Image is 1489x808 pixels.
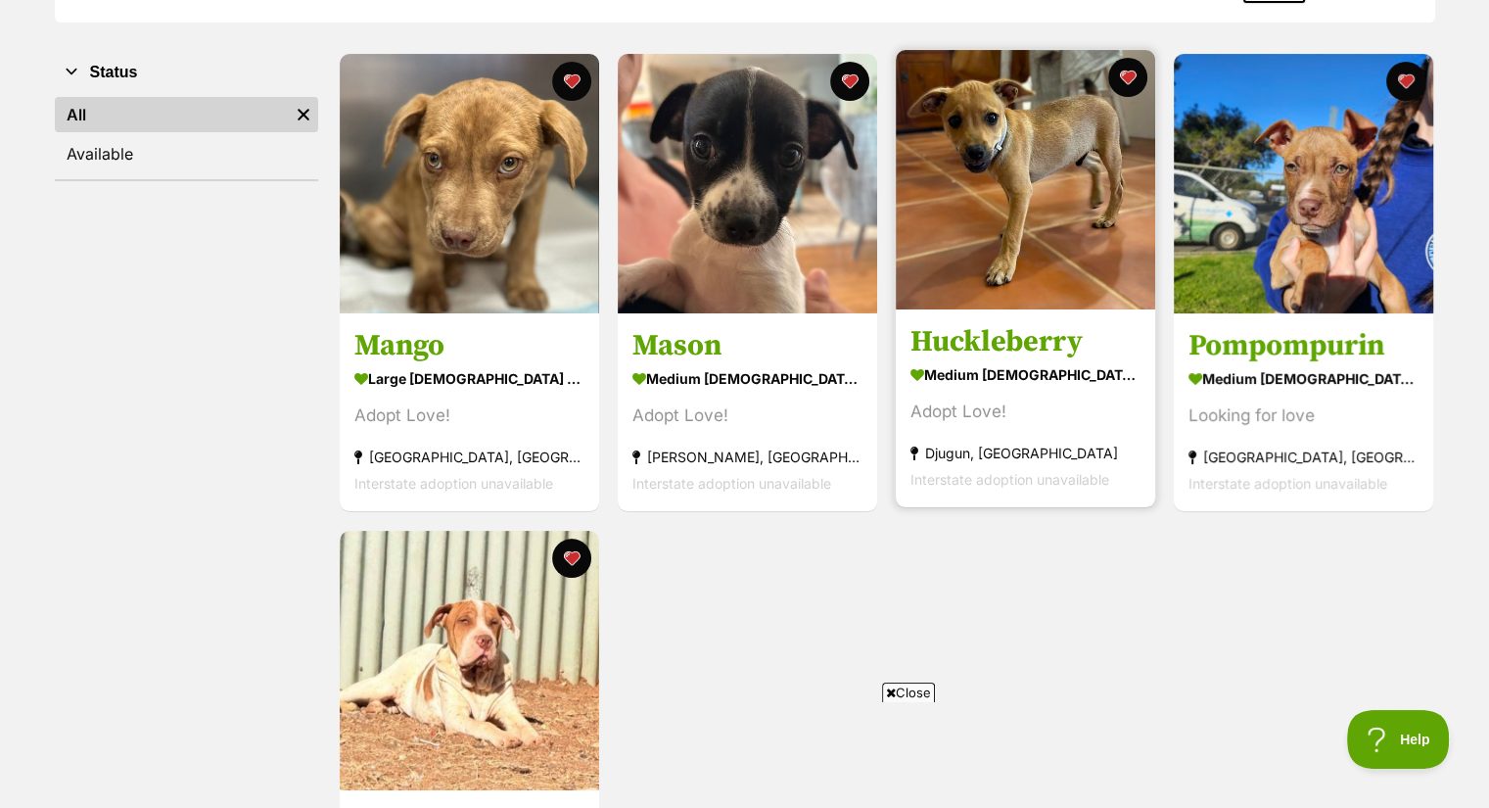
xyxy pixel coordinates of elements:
[1188,365,1419,394] div: medium [DEMOGRAPHIC_DATA] Dog
[340,531,599,790] img: Dumplin
[1347,710,1450,769] iframe: Help Scout Beacon - Open
[55,60,318,85] button: Status
[55,136,318,171] a: Available
[552,539,591,578] button: favourite
[289,97,318,132] a: Remove filter
[1174,54,1433,313] img: Pompompurin
[632,445,862,471] div: [PERSON_NAME], [GEOGRAPHIC_DATA]
[618,54,877,313] img: Mason
[354,445,584,471] div: [GEOGRAPHIC_DATA], [GEOGRAPHIC_DATA]
[1386,62,1425,101] button: favourite
[1174,313,1433,512] a: Pompompurin medium [DEMOGRAPHIC_DATA] Dog Looking for love [GEOGRAPHIC_DATA], [GEOGRAPHIC_DATA] I...
[1188,328,1419,365] h3: Pompompurin
[882,683,935,702] span: Close
[270,710,1220,798] iframe: Advertisement
[1188,476,1387,493] span: Interstate adoption unavailable
[1108,58,1147,97] button: favourite
[1188,404,1419,430] div: Looking for love
[354,365,584,394] div: large [DEMOGRAPHIC_DATA] Dog
[632,404,862,430] div: Adopt Love!
[910,400,1140,426] div: Adopt Love!
[55,97,289,132] a: All
[354,328,584,365] h3: Mango
[340,54,599,313] img: Mango
[896,50,1155,309] img: Huckleberry
[896,309,1155,508] a: Huckleberry medium [DEMOGRAPHIC_DATA] Dog Adopt Love! Djugun, [GEOGRAPHIC_DATA] Interstate adopti...
[55,93,318,179] div: Status
[910,472,1109,489] span: Interstate adoption unavailable
[618,313,877,512] a: Mason medium [DEMOGRAPHIC_DATA] Dog Adopt Love! [PERSON_NAME], [GEOGRAPHIC_DATA] Interstate adopt...
[354,404,584,430] div: Adopt Love!
[552,62,591,101] button: favourite
[354,476,553,493] span: Interstate adoption unavailable
[910,361,1140,390] div: medium [DEMOGRAPHIC_DATA] Dog
[910,324,1140,361] h3: Huckleberry
[830,62,869,101] button: favourite
[340,313,599,512] a: Mango large [DEMOGRAPHIC_DATA] Dog Adopt Love! [GEOGRAPHIC_DATA], [GEOGRAPHIC_DATA] Interstate ad...
[632,365,862,394] div: medium [DEMOGRAPHIC_DATA] Dog
[910,441,1140,467] div: Djugun, [GEOGRAPHIC_DATA]
[632,476,831,493] span: Interstate adoption unavailable
[632,328,862,365] h3: Mason
[1188,445,1419,471] div: [GEOGRAPHIC_DATA], [GEOGRAPHIC_DATA]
